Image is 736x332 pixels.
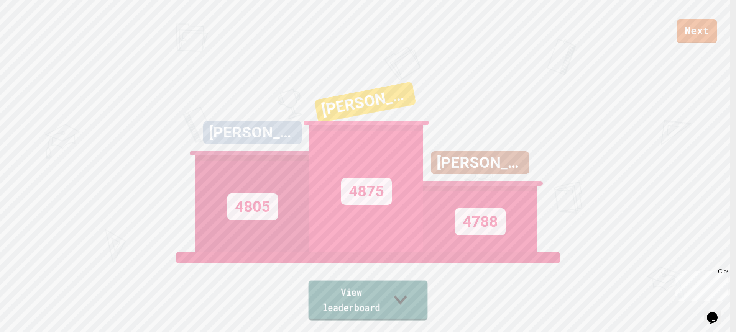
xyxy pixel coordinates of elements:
[227,193,278,220] div: 4805
[341,178,392,205] div: 4875
[455,208,506,235] div: 4788
[309,281,428,321] a: View leaderboard
[3,3,53,49] div: Chat with us now!Close
[677,19,717,43] a: Next
[203,121,302,144] div: [PERSON_NAME]
[672,268,728,301] iframe: chat widget
[314,82,416,123] div: [PERSON_NAME]
[431,151,529,174] div: [PERSON_NAME]
[704,301,728,324] iframe: chat widget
